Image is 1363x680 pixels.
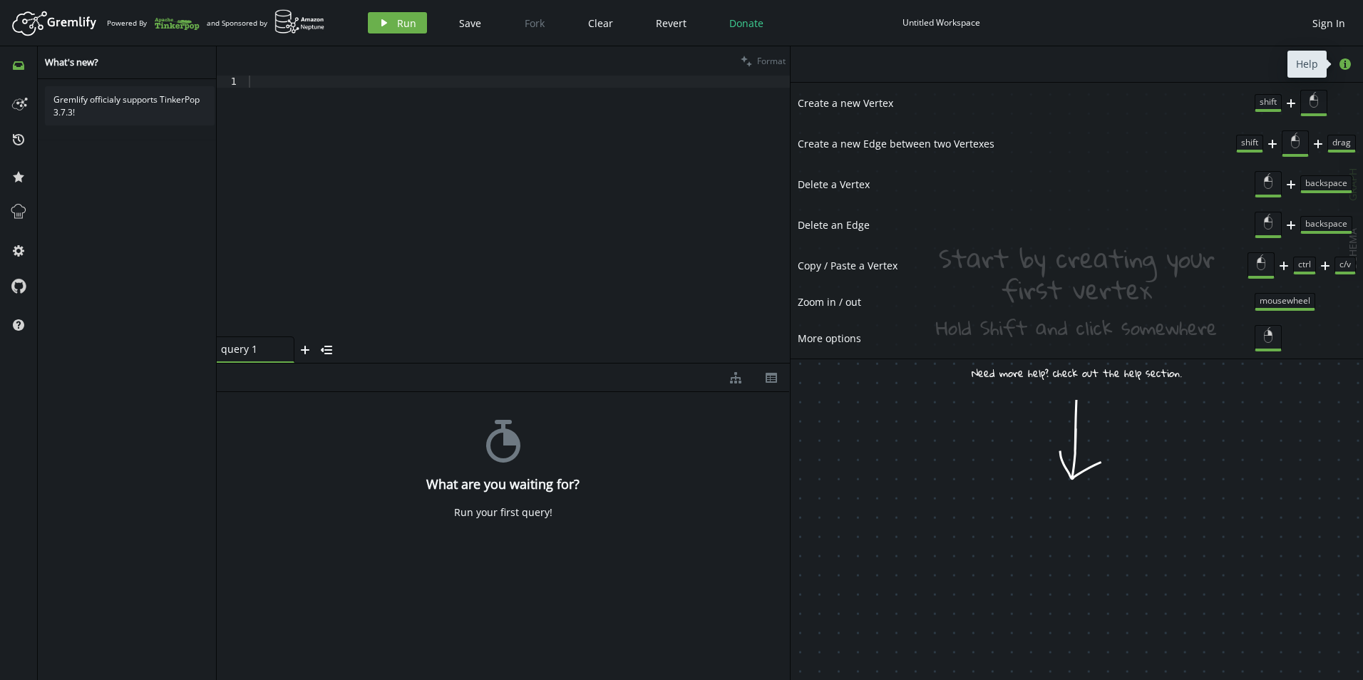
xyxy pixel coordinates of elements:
button: Run [368,12,427,34]
span: shift [1241,137,1258,148]
div: Powered By [107,11,200,36]
span: query 1 [221,343,278,356]
button: Save [448,12,492,34]
span: drag [1332,137,1351,148]
span: mousewheel [1260,295,1310,306]
span: What's new? [45,56,98,68]
span: Sign In [1312,16,1345,30]
h4: What are you waiting for? [426,477,580,492]
div: 1 [217,76,246,88]
span: Revert [656,16,686,30]
div: Help [1287,51,1327,78]
img: AWS Neptune [274,9,325,34]
span: Copy / Paste a Vertex [798,259,1248,272]
div: Untitled Workspace [902,17,980,28]
span: backspace [1305,177,1347,189]
span: More options [798,332,1255,345]
span: backspace [1305,218,1347,230]
div: Run your first query! [454,506,552,519]
span: Save [459,16,481,30]
button: Revert [645,12,697,34]
span: Zoom in / out [798,296,1255,309]
span: Donate [729,16,763,30]
button: Format [736,46,790,76]
button: Clear [577,12,624,34]
span: c/v [1339,259,1351,270]
span: Fork [525,16,545,30]
div: Gremlify officialy supports TinkerPop 3.7.3! [45,86,215,125]
span: Clear [588,16,613,30]
span: Format [757,55,786,67]
span: ctrl [1298,259,1311,270]
button: Sign In [1305,12,1352,34]
button: Donate [719,12,774,34]
span: shift [1260,96,1277,108]
span: Delete an Edge [798,219,1255,232]
div: and Sponsored by [207,9,325,36]
button: Fork [513,12,556,34]
span: Run [397,16,416,30]
span: Create a new Vertex [798,97,1255,110]
span: Delete a Vertex [798,178,1255,191]
span: Create a new Edge between two Vertexes [798,138,1237,150]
